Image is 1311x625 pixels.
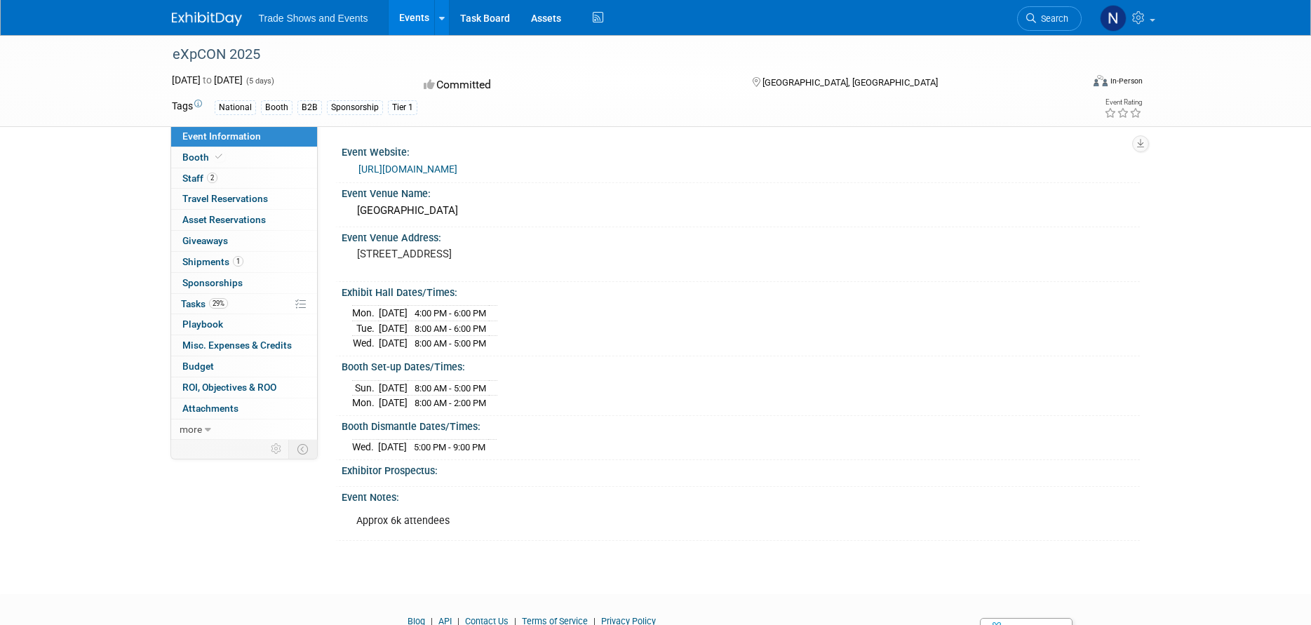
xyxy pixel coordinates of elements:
[352,336,379,351] td: Wed.
[182,152,225,163] span: Booth
[379,336,408,351] td: [DATE]
[415,323,486,334] span: 8:00 AM - 6:00 PM
[379,396,408,410] td: [DATE]
[172,74,243,86] span: [DATE] [DATE]
[259,13,368,24] span: Trade Shows and Events
[209,298,228,309] span: 29%
[182,382,276,393] span: ROI, Objectives & ROO
[999,73,1143,94] div: Event Format
[379,306,408,321] td: [DATE]
[342,227,1140,245] div: Event Venue Address:
[378,440,407,455] td: [DATE]
[358,163,457,175] a: [URL][DOMAIN_NAME]
[264,440,289,458] td: Personalize Event Tab Strip
[181,298,228,309] span: Tasks
[342,356,1140,374] div: Booth Set-up Dates/Times:
[1110,76,1143,86] div: In-Person
[182,193,268,204] span: Travel Reservations
[182,173,217,184] span: Staff
[182,130,261,142] span: Event Information
[352,380,379,396] td: Sun.
[171,168,317,189] a: Staff2
[180,424,202,435] span: more
[347,507,984,535] div: Approx 6k attendees
[1100,5,1127,32] img: Nate McCombs
[342,282,1140,300] div: Exhibit Hall Dates/Times:
[342,142,1140,159] div: Event Website:
[171,314,317,335] a: Playbook
[171,377,317,398] a: ROI, Objectives & ROO
[388,100,417,115] div: Tier 1
[342,183,1140,201] div: Event Venue Name:
[379,321,408,336] td: [DATE]
[171,189,317,209] a: Travel Reservations
[352,396,379,410] td: Mon.
[261,100,293,115] div: Booth
[1104,99,1142,106] div: Event Rating
[1017,6,1082,31] a: Search
[297,100,322,115] div: B2B
[1036,13,1068,24] span: Search
[182,214,266,225] span: Asset Reservations
[171,419,317,440] a: more
[182,403,238,414] span: Attachments
[182,277,243,288] span: Sponsorships
[415,383,486,394] span: 8:00 AM - 5:00 PM
[415,308,486,318] span: 4:00 PM - 6:00 PM
[171,210,317,230] a: Asset Reservations
[171,294,317,314] a: Tasks29%
[171,398,317,419] a: Attachments
[215,100,256,115] div: National
[419,73,730,98] div: Committed
[171,273,317,293] a: Sponsorships
[415,398,486,408] span: 8:00 AM - 2:00 PM
[342,487,1140,504] div: Event Notes:
[182,256,243,267] span: Shipments
[182,318,223,330] span: Playbook
[171,356,317,377] a: Budget
[171,252,317,272] a: Shipments1
[201,74,214,86] span: to
[171,231,317,251] a: Giveaways
[379,380,408,396] td: [DATE]
[182,235,228,246] span: Giveaways
[357,248,659,260] pre: [STREET_ADDRESS]
[215,153,222,161] i: Booth reservation complete
[352,440,378,455] td: Wed.
[414,442,485,452] span: 5:00 PM - 9:00 PM
[171,335,317,356] a: Misc. Expenses & Credits
[172,12,242,26] img: ExhibitDay
[415,338,486,349] span: 8:00 AM - 5:00 PM
[182,340,292,351] span: Misc. Expenses & Credits
[1094,75,1108,86] img: Format-Inperson.png
[288,440,317,458] td: Toggle Event Tabs
[207,173,217,183] span: 2
[171,126,317,147] a: Event Information
[233,256,243,267] span: 1
[762,77,938,88] span: [GEOGRAPHIC_DATA], [GEOGRAPHIC_DATA]
[245,76,274,86] span: (5 days)
[171,147,317,168] a: Booth
[168,42,1061,67] div: eXpCON 2025
[352,306,379,321] td: Mon.
[172,99,202,115] td: Tags
[327,100,383,115] div: Sponsorship
[342,416,1140,434] div: Booth Dismantle Dates/Times:
[342,460,1140,478] div: Exhibitor Prospectus:
[352,200,1129,222] div: [GEOGRAPHIC_DATA]
[182,361,214,372] span: Budget
[352,321,379,336] td: Tue.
